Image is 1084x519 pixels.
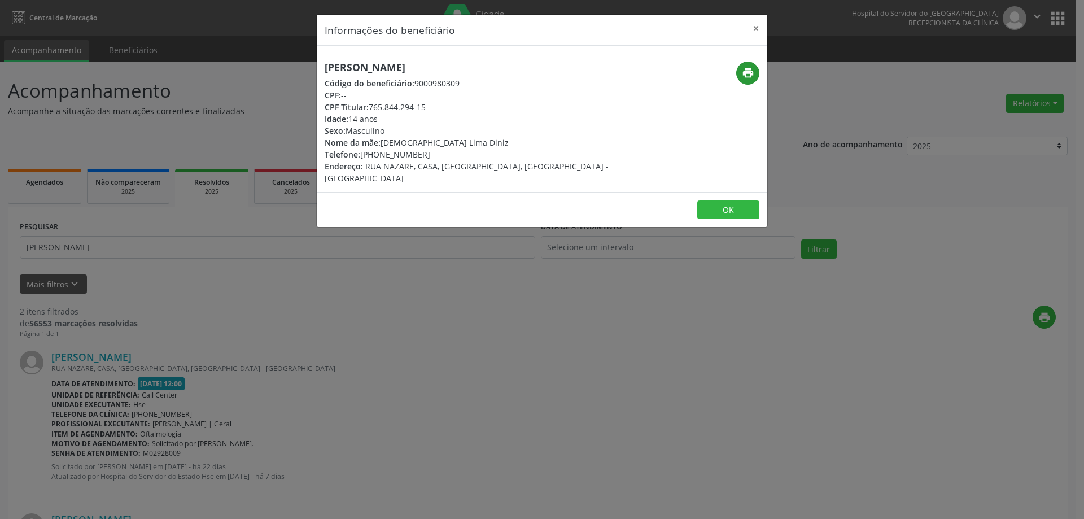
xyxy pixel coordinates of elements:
[325,78,414,89] span: Código do beneficiário:
[325,137,609,149] div: [DEMOGRAPHIC_DATA] Lima Diniz
[325,114,348,124] span: Idade:
[325,125,609,137] div: Masculino
[325,90,341,101] span: CPF:
[325,125,346,136] span: Sexo:
[325,149,609,160] div: [PHONE_NUMBER]
[325,161,609,184] span: RUA NAZARE, CASA, [GEOGRAPHIC_DATA], [GEOGRAPHIC_DATA] - [GEOGRAPHIC_DATA]
[325,77,609,89] div: 9000980309
[325,113,609,125] div: 14 anos
[745,15,767,42] button: Close
[325,89,609,101] div: --
[742,67,754,79] i: print
[325,62,609,73] h5: [PERSON_NAME]
[325,101,609,113] div: 765.844.294-15
[325,149,360,160] span: Telefone:
[325,102,369,112] span: CPF Titular:
[697,200,759,220] button: OK
[325,137,381,148] span: Nome da mãe:
[736,62,759,85] button: print
[325,23,455,37] h5: Informações do beneficiário
[325,161,363,172] span: Endereço:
